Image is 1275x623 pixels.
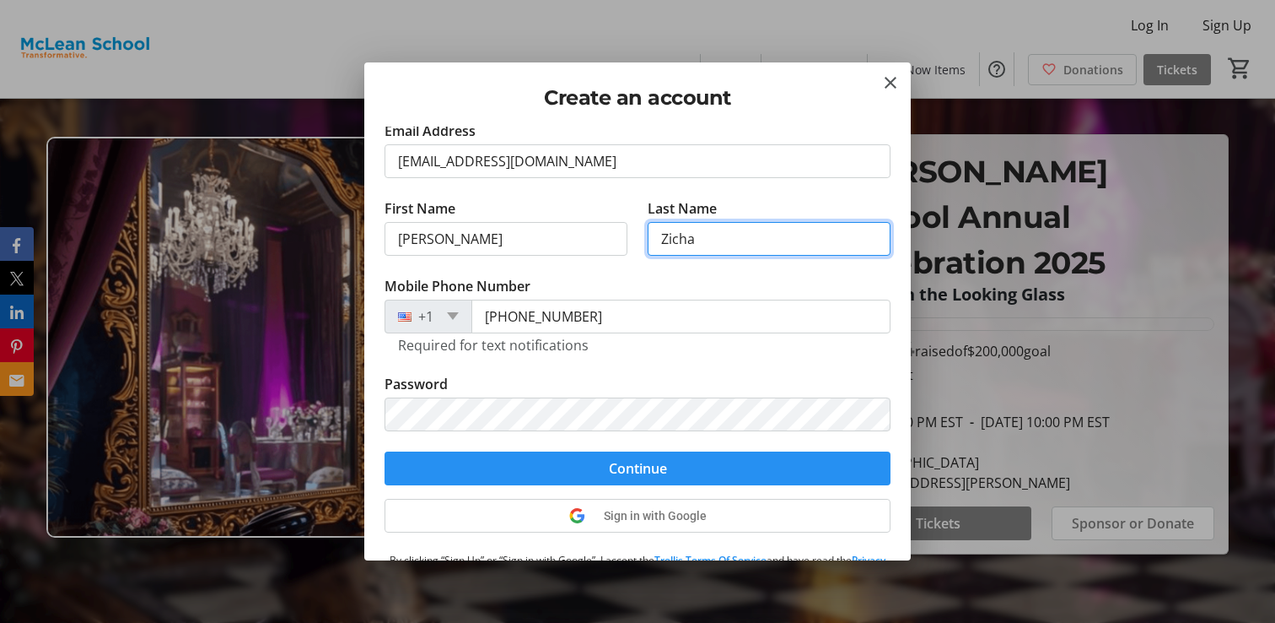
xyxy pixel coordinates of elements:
tr-hint: Required for text notifications [398,337,589,354]
button: Sign in with Google [385,499,890,533]
a: Trellis Terms Of Service [654,553,767,567]
button: Close [880,73,901,93]
input: First Name [385,222,627,256]
input: Email Address [385,144,890,178]
input: (201) 555-0123 [471,300,890,333]
label: Email Address [385,121,476,141]
label: Password [385,374,448,394]
label: Mobile Phone Number [385,276,530,296]
label: First Name [385,198,455,219]
label: Last Name [648,198,717,219]
span: Continue [609,458,667,479]
h2: Create an account [385,83,890,113]
span: Sign in with Google [604,509,707,523]
input: Last Name [648,222,890,256]
p: By clicking “Sign Up” or “Sign in with Google”, I accept the and have read the . [385,553,890,583]
button: Continue [385,452,890,485]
